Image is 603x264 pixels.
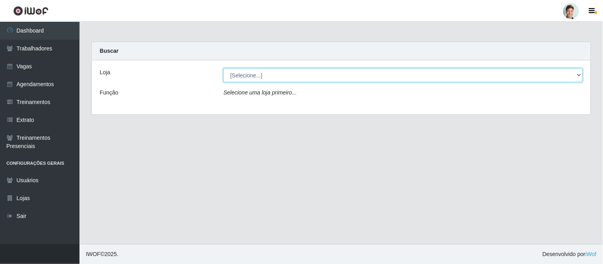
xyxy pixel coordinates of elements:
[100,68,110,77] label: Loja
[586,251,597,257] a: iWof
[223,89,297,96] i: Selecione uma loja primeiro...
[86,251,101,257] span: IWOF
[86,250,118,258] span: © 2025 .
[100,48,118,54] strong: Buscar
[100,89,118,97] label: Função
[13,6,48,16] img: CoreUI Logo
[543,250,597,258] span: Desenvolvido por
